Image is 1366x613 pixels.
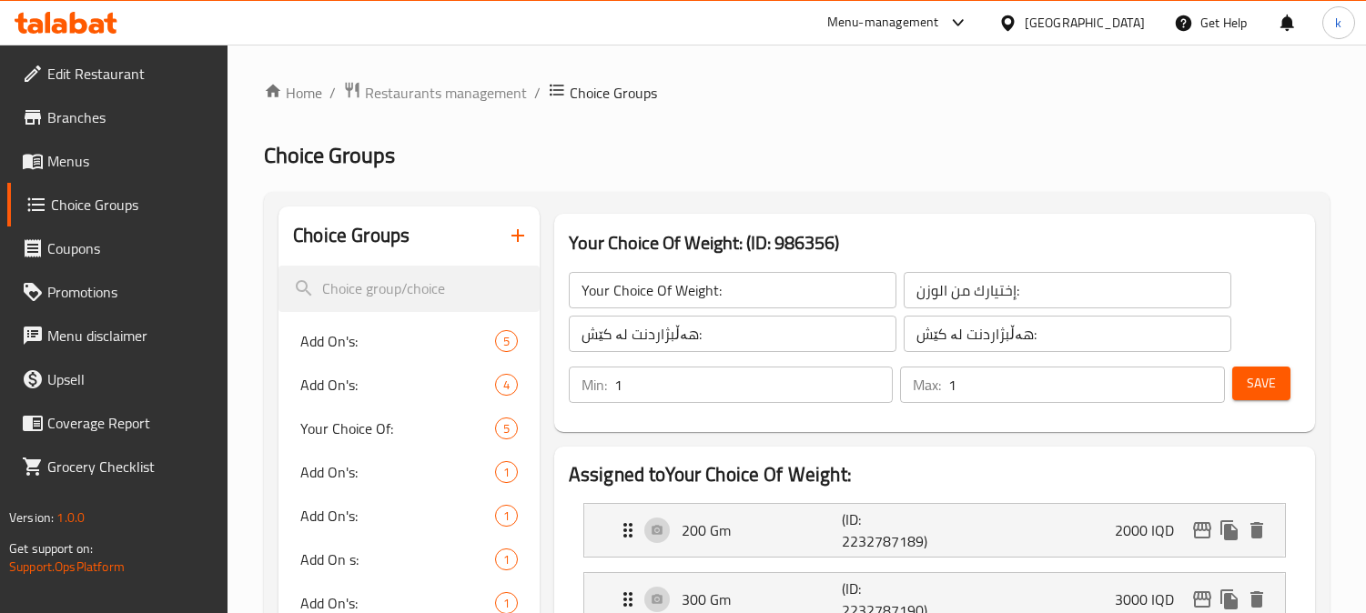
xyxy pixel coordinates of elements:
div: Add On's:5 [278,319,540,363]
p: 2000 IQD [1115,519,1189,541]
a: Home [264,82,322,104]
span: Add On's: [300,505,495,527]
button: delete [1243,517,1270,544]
span: Promotions [47,281,214,303]
span: 1 [496,551,517,568]
input: search [278,266,540,312]
span: Choice Groups [51,194,214,216]
span: 4 [496,377,517,394]
div: Menu-management [827,12,939,34]
span: 5 [496,333,517,350]
span: Save [1247,372,1276,395]
a: Branches [7,95,228,139]
span: 5 [496,420,517,437]
a: Upsell [7,357,228,401]
button: edit [1189,586,1216,613]
h2: Choice Groups [293,222,410,249]
a: Choice Groups [7,183,228,226]
a: Restaurants management [343,81,527,105]
h3: Your Choice Of Weight: (ID: 986356) [569,228,1300,257]
div: Add On's:1 [278,494,540,538]
span: Branches [47,106,214,128]
a: Edit Restaurant [7,52,228,95]
span: k [1335,13,1341,33]
p: Max: [913,374,941,396]
li: / [534,82,541,104]
span: Coupons [47,237,214,259]
a: Coverage Report [7,401,228,445]
a: Coupons [7,226,228,270]
div: Your Choice Of:5 [278,407,540,450]
span: Menus [47,150,214,172]
span: Your Choice Of: [300,417,495,439]
span: 1 [496,507,517,525]
span: Add On's: [300,330,495,352]
p: 3000 IQD [1115,588,1189,610]
button: duplicate [1216,517,1243,544]
p: Min: [582,374,607,396]
span: 1.0.0 [56,506,85,529]
a: Support.OpsPlatform [9,555,125,578]
div: Add On s:1 [278,538,540,581]
div: Add On's:4 [278,363,540,407]
span: Add On s: [300,548,495,570]
button: edit [1189,517,1216,544]
span: Restaurants management [365,82,527,104]
span: Upsell [47,368,214,390]
span: Get support on: [9,537,93,560]
span: Add On's: [300,374,495,396]
span: Version: [9,506,54,529]
div: Add On's:1 [278,450,540,494]
a: Menus [7,139,228,183]
button: Save [1232,367,1290,400]
span: 1 [496,464,517,481]
span: Choice Groups [264,135,395,176]
a: Menu disclaimer [7,314,228,357]
nav: breadcrumb [264,81,1330,105]
div: Expand [584,504,1285,557]
span: Menu disclaimer [47,325,214,347]
a: Grocery Checklist [7,445,228,488]
a: Promotions [7,270,228,314]
button: duplicate [1216,586,1243,613]
p: 300 ‌Gm [682,588,842,610]
li: / [329,82,336,104]
button: delete [1243,586,1270,613]
span: Add On's: [300,461,495,483]
span: Grocery Checklist [47,456,214,477]
span: Edit Restaurant [47,63,214,85]
p: (ID: 2232787189) [842,508,949,552]
h2: Assigned to Your Choice Of Weight: [569,461,1300,488]
p: 200 Gm [682,519,842,541]
span: 1 [496,595,517,612]
span: Coverage Report [47,412,214,434]
span: Choice Groups [570,82,657,104]
div: Choices [495,330,518,352]
div: [GEOGRAPHIC_DATA] [1025,13,1145,33]
li: Expand [569,496,1300,565]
